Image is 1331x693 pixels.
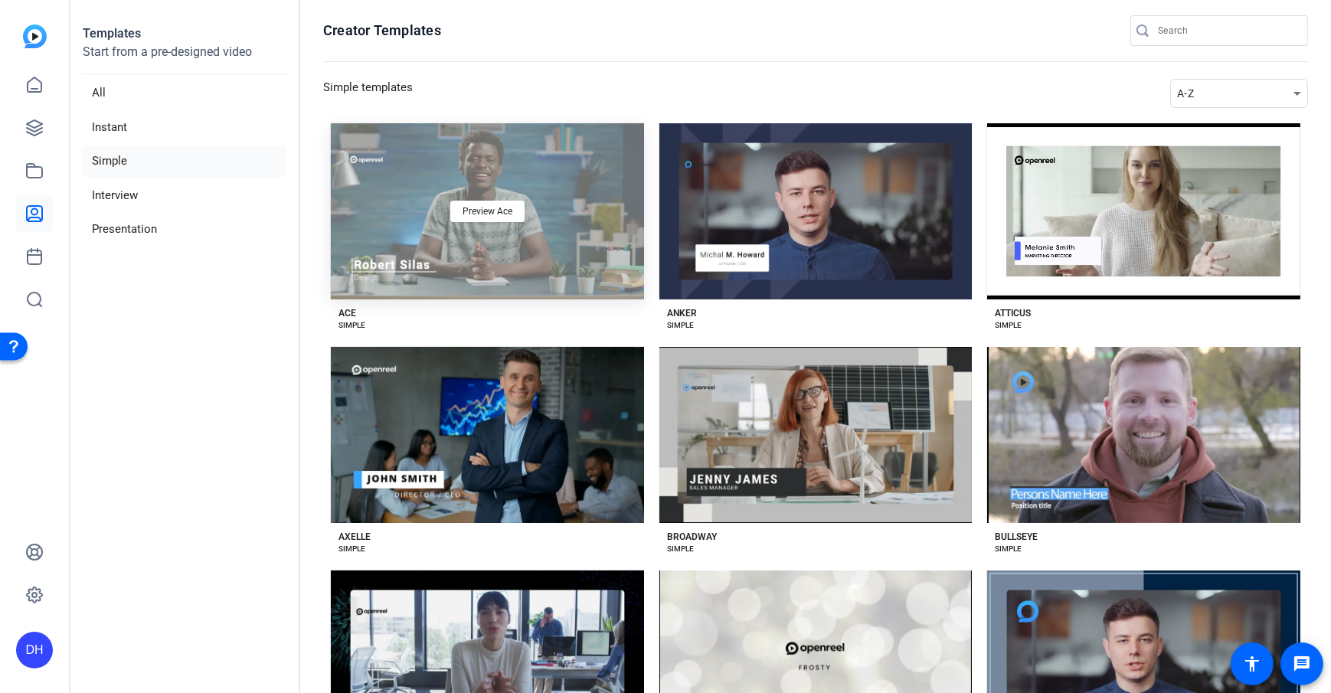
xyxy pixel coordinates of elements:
h3: Simple templates [323,79,413,108]
div: ANKER [667,307,697,319]
div: SIMPLE [667,319,694,332]
li: Interview [83,180,286,211]
button: Template imagePreview Ace [331,123,644,299]
mat-icon: message [1293,655,1311,673]
div: BROADWAY [667,531,717,543]
div: DH [16,632,53,668]
button: Template image [987,123,1300,299]
div: SIMPLE [338,319,365,332]
span: A-Z [1177,87,1194,100]
p: Start from a pre-designed video [83,43,286,74]
div: SIMPLE [338,543,365,555]
h1: Creator Templates [323,21,441,40]
button: Template image [987,347,1300,523]
li: Instant [83,112,286,143]
li: All [83,77,286,109]
div: SIMPLE [995,543,1022,555]
strong: Templates [83,26,141,41]
div: AXELLE [338,531,371,543]
li: Simple [83,145,286,177]
mat-icon: accessibility [1243,655,1261,673]
div: BULLSEYE [995,531,1038,543]
img: blue-gradient.svg [23,25,47,48]
div: SIMPLE [995,319,1022,332]
li: Presentation [83,214,286,245]
span: Preview Ace [463,207,512,216]
button: Template image [659,123,973,299]
div: ACE [338,307,356,319]
button: Template image [659,347,973,523]
div: ATTICUS [995,307,1031,319]
div: SIMPLE [667,543,694,555]
input: Search [1158,21,1296,40]
button: Template image [331,347,644,523]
